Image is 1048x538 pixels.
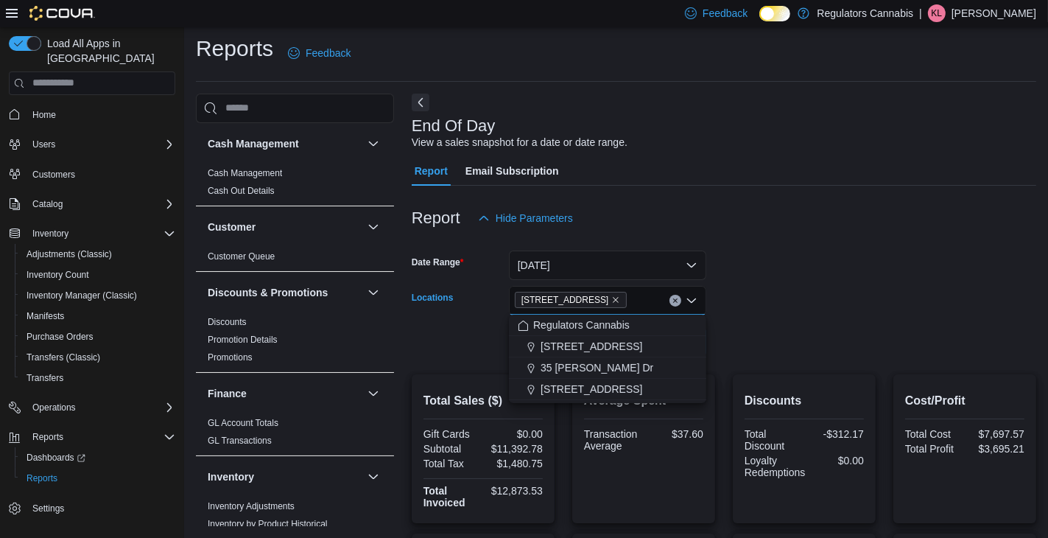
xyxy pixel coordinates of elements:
[611,296,620,304] button: Remove 8486 Wyandotte St E from selection in this group
[486,485,543,497] div: $12,873.53
[968,428,1024,440] div: $7,697.57
[208,167,282,179] span: Cash Management
[3,497,181,519] button: Settings
[365,284,382,301] button: Discounts & Promotions
[32,228,68,240] span: Inventory
[208,500,295,512] span: Inventory Adjustments
[423,485,465,509] strong: Total Invoiced
[496,211,573,226] span: Hide Parameters
[745,428,801,452] div: Total Discount
[15,326,181,347] button: Purchase Orders
[21,328,175,346] span: Purchase Orders
[27,428,69,446] button: Reports
[3,104,181,125] button: Home
[472,203,579,233] button: Hide Parameters
[27,195,68,213] button: Catalog
[15,447,181,468] a: Dashboards
[208,417,278,429] span: GL Account Totals
[905,428,962,440] div: Total Cost
[208,469,362,484] button: Inventory
[21,328,99,346] a: Purchase Orders
[541,360,653,375] span: 35 [PERSON_NAME] Dr
[807,428,864,440] div: -$312.17
[208,136,362,151] button: Cash Management
[486,443,543,455] div: $11,392.78
[27,399,82,416] button: Operations
[3,134,181,155] button: Users
[21,369,175,387] span: Transfers
[208,335,278,345] a: Promotion Details
[208,352,253,363] span: Promotions
[208,186,275,196] a: Cash Out Details
[928,4,946,22] div: Korey Lemire
[686,295,697,307] button: Close list of options
[306,46,351,60] span: Feedback
[21,266,95,284] a: Inventory Count
[32,198,63,210] span: Catalog
[905,443,962,455] div: Total Profit
[27,472,57,484] span: Reports
[27,269,89,281] span: Inventory Count
[703,6,748,21] span: Feedback
[415,156,448,186] span: Report
[27,106,62,124] a: Home
[952,4,1036,22] p: [PERSON_NAME]
[208,220,362,234] button: Customer
[509,336,706,357] button: [STREET_ADDRESS]
[365,218,382,236] button: Customer
[32,139,55,150] span: Users
[21,287,175,304] span: Inventory Manager (Classic)
[32,169,75,181] span: Customers
[21,469,63,487] a: Reports
[27,290,137,301] span: Inventory Manager (Classic)
[21,449,91,467] a: Dashboards
[27,225,74,242] button: Inventory
[27,372,63,384] span: Transfers
[208,317,247,327] a: Discounts
[509,357,706,379] button: 35 [PERSON_NAME] Dr
[21,245,118,263] a: Adjustments (Classic)
[27,136,61,153] button: Users
[423,443,480,455] div: Subtotal
[27,331,94,343] span: Purchase Orders
[811,455,864,467] div: $0.00
[21,266,175,284] span: Inventory Count
[208,436,272,446] a: GL Transactions
[365,135,382,153] button: Cash Management
[968,443,1024,455] div: $3,695.21
[21,469,175,487] span: Reports
[27,500,70,517] a: Settings
[669,295,681,307] button: Clear input
[41,36,175,66] span: Load All Apps in [GEOGRAPHIC_DATA]
[29,6,95,21] img: Cova
[208,469,254,484] h3: Inventory
[32,402,76,413] span: Operations
[208,285,362,300] button: Discounts & Promotions
[208,285,328,300] h3: Discounts & Promotions
[208,386,362,401] button: Finance
[365,468,382,486] button: Inventory
[412,117,496,135] h3: End Of Day
[21,287,143,304] a: Inventory Manager (Classic)
[533,318,630,332] span: Regulators Cannabis
[3,427,181,447] button: Reports
[21,449,175,467] span: Dashboards
[282,38,356,68] a: Feedback
[412,209,460,227] h3: Report
[27,399,175,416] span: Operations
[412,256,464,268] label: Date Range
[27,310,64,322] span: Manifests
[509,251,706,280] button: [DATE]
[932,4,943,22] span: KL
[32,503,64,514] span: Settings
[905,392,1024,410] h2: Cost/Profit
[509,315,706,400] div: Choose from the following options
[208,386,247,401] h3: Finance
[745,455,806,478] div: Loyalty Redemptions
[196,414,394,455] div: Finance
[27,195,175,213] span: Catalog
[208,518,328,530] span: Inventory by Product Historical
[196,248,394,271] div: Customer
[196,164,394,206] div: Cash Management
[423,458,480,469] div: Total Tax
